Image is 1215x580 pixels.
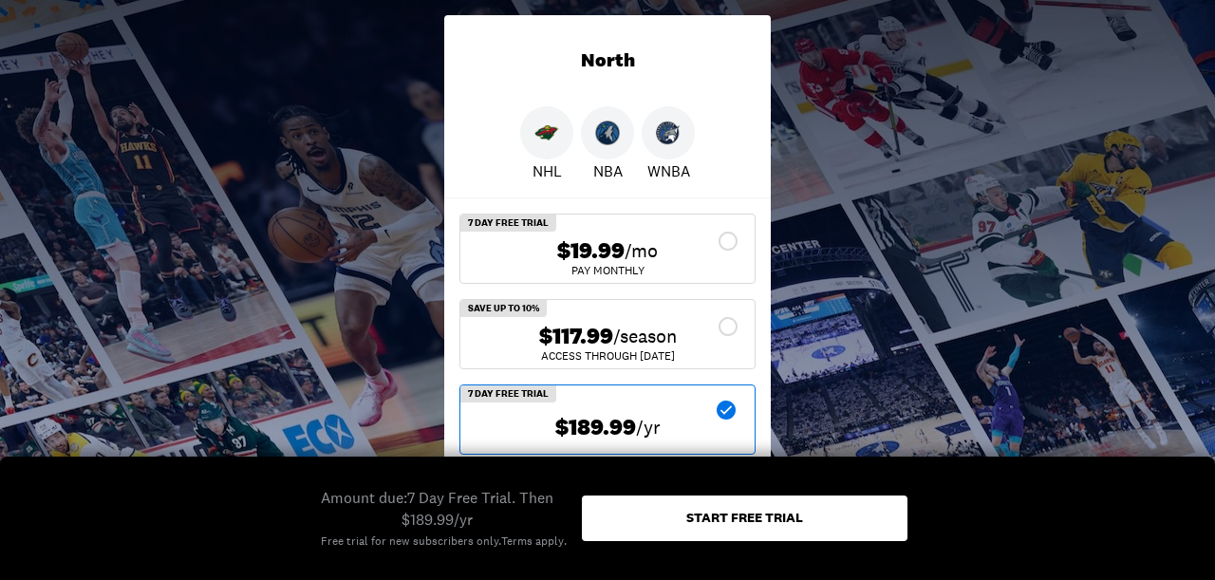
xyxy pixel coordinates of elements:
[557,237,625,265] span: $19.99
[625,237,658,264] span: /mo
[595,121,620,145] img: Timberwolves
[460,300,547,317] div: Save Up To 10%
[534,121,559,145] img: Wild
[539,323,613,350] span: $117.99
[321,533,567,550] div: Free trial for new subscribers only. .
[686,511,803,524] div: Start free trial
[533,159,562,182] p: NHL
[555,414,636,441] span: $189.99
[476,265,739,276] div: Pay Monthly
[501,533,564,550] a: Terms apply
[460,385,556,402] div: 7 Day Free Trial
[656,121,681,145] img: Lynx
[444,15,771,106] div: North
[593,159,623,182] p: NBA
[308,487,567,530] div: Amount due: 7 Day Free Trial. Then $189.99/yr
[636,414,661,440] span: /yr
[476,350,739,362] div: ACCESS THROUGH [DATE]
[647,159,690,182] p: WNBA
[460,215,556,232] div: 7 Day Free Trial
[613,323,677,349] span: /season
